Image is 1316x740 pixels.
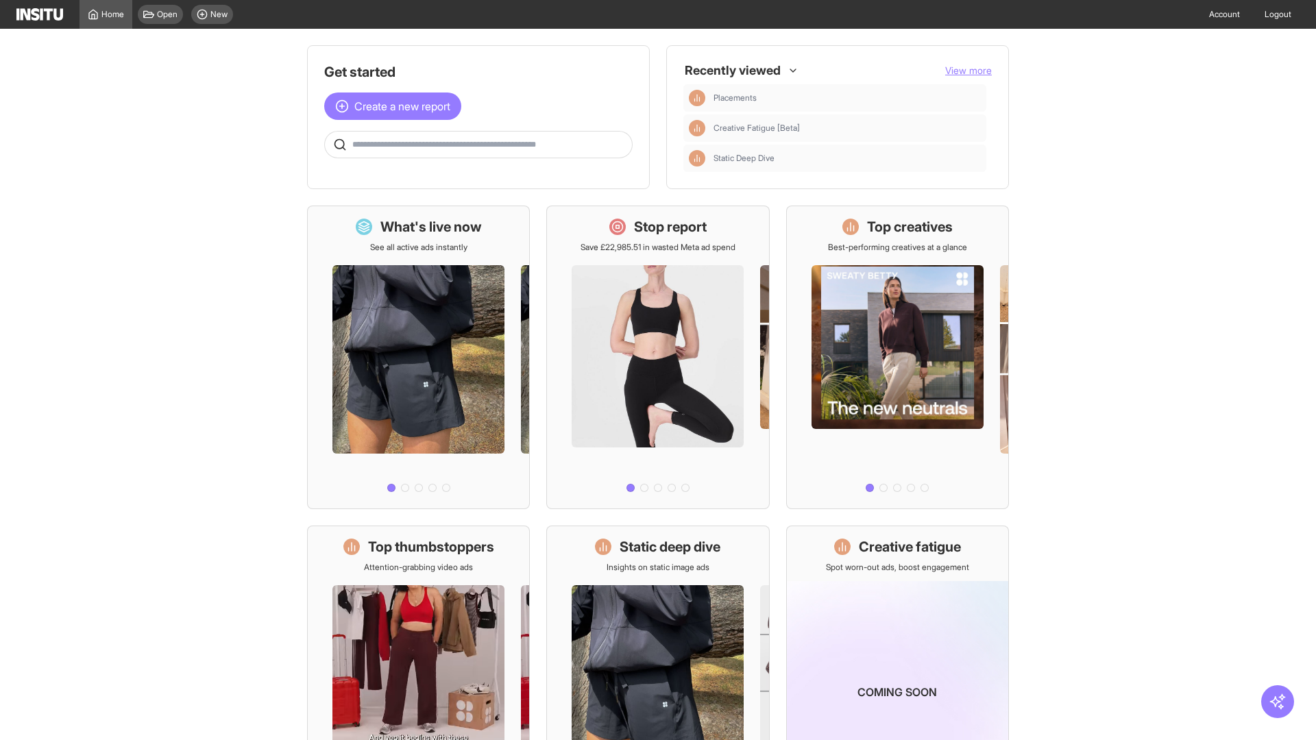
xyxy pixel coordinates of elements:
[867,217,953,236] h1: Top creatives
[101,9,124,20] span: Home
[945,64,992,76] span: View more
[607,562,709,573] p: Insights on static image ads
[714,123,800,134] span: Creative Fatigue [Beta]
[689,120,705,136] div: Insights
[620,537,720,556] h1: Static deep dive
[786,206,1009,509] a: Top creativesBest-performing creatives at a glance
[324,92,461,120] button: Create a new report
[714,123,981,134] span: Creative Fatigue [Beta]
[324,62,633,82] h1: Get started
[546,206,769,509] a: Stop reportSave £22,985.51 in wasted Meta ad spend
[307,206,530,509] a: What's live nowSee all active ads instantly
[689,150,705,166] div: Insights
[16,8,63,21] img: Logo
[714,153,981,164] span: Static Deep Dive
[370,242,467,253] p: See all active ads instantly
[634,217,707,236] h1: Stop report
[157,9,178,20] span: Open
[828,242,967,253] p: Best-performing creatives at a glance
[945,64,992,77] button: View more
[714,153,775,164] span: Static Deep Dive
[714,92,981,103] span: Placements
[368,537,494,556] h1: Top thumbstoppers
[689,90,705,106] div: Insights
[380,217,482,236] h1: What's live now
[210,9,228,20] span: New
[364,562,473,573] p: Attention-grabbing video ads
[581,242,735,253] p: Save £22,985.51 in wasted Meta ad spend
[354,98,450,114] span: Create a new report
[714,92,757,103] span: Placements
